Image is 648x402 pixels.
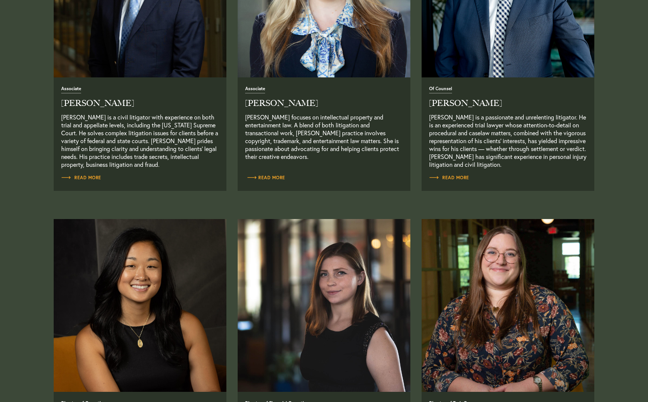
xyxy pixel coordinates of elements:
img: Tesla_Brooks.jpg [238,219,410,392]
a: Read Full Bio [429,174,469,181]
span: Associate [245,86,265,94]
p: [PERSON_NAME] is a passionate and unrelenting litigator. He is an experienced trial lawyer whose ... [429,113,587,168]
a: Read Full Bio [61,174,101,181]
a: Read Full Bio [245,174,285,181]
p: [PERSON_NAME] is a civil litigator with experience on both trial and appellate levels, including ... [61,113,219,168]
a: Read Full Bio [422,219,594,392]
span: Read More [61,175,101,180]
p: [PERSON_NAME] focuses on intellectual property and entertainment law. A blend of both litigation ... [245,113,403,168]
img: emily-skeen.jpg [54,219,226,392]
a: Read Full Bio [429,85,587,168]
span: Of Counsel [429,86,452,94]
h2: [PERSON_NAME] [429,99,587,107]
h2: [PERSON_NAME] [61,99,219,107]
a: Read Full Bio [245,85,403,168]
span: Read More [245,175,285,180]
span: Associate [61,86,81,94]
h2: [PERSON_NAME] [245,99,403,107]
img: dani_borowy.jpeg [422,219,594,392]
a: Read Full Bio [61,85,219,168]
span: Read More [429,175,469,180]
